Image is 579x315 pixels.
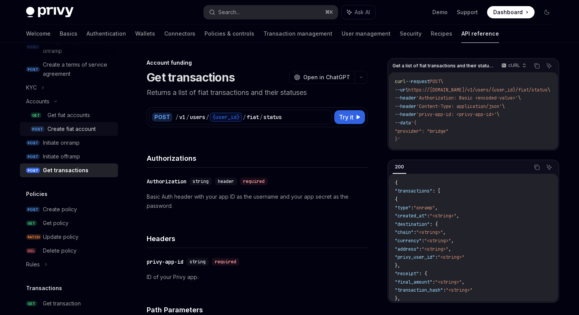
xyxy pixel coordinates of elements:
span: \ [502,103,505,109]
span: "receipt" [395,271,419,277]
div: / [243,113,246,121]
a: Support [457,8,478,16]
span: Dashboard [493,8,523,16]
div: fiat [247,113,259,121]
div: Rules [26,260,40,269]
div: Accounts [26,97,49,106]
h5: Transactions [26,284,62,293]
span: POST [26,140,40,146]
span: header [218,178,234,184]
div: / [260,113,263,121]
span: \ [497,111,499,118]
span: Ask AI [355,8,370,16]
button: Search...⌘K [204,5,338,19]
span: DEL [26,248,36,254]
span: "final_amount" [395,279,432,285]
a: Basics [60,24,77,43]
button: cURL [497,59,530,72]
span: "<string>" [435,279,462,285]
span: , [456,213,459,219]
span: }' [395,136,400,142]
h5: Policies [26,189,47,199]
span: \ [440,78,443,85]
a: Dashboard [487,6,535,18]
div: users [190,113,205,121]
span: Open in ChatGPT [303,73,350,81]
p: cURL [508,62,520,69]
span: : [432,279,435,285]
span: curl [395,78,406,85]
div: / [186,113,189,121]
a: GETGet policy [20,216,118,230]
div: Authorization [147,178,186,185]
div: Get policy [43,219,69,228]
span: 'privy-app-id: <privy-app-id>' [416,111,497,118]
span: POST [26,168,40,173]
span: : { [419,271,427,277]
span: --data [395,120,411,126]
a: Transaction management [263,24,332,43]
a: POSTCreate policy [20,202,118,216]
span: : [427,213,430,219]
span: https://[DOMAIN_NAME]/v1/users/{user_id}/fiat/status [408,87,548,93]
a: POSTCreate a terms of service agreement [20,58,118,81]
button: Open in ChatGPT [289,71,355,84]
span: "onramp" [414,205,435,211]
a: Policies & controls [204,24,254,43]
span: "currency" [395,238,422,244]
span: '{ [411,120,416,126]
span: { [395,196,397,202]
div: Account funding [147,59,368,67]
div: Get fiat accounts [47,111,90,120]
div: KYC [26,83,37,92]
span: POST [26,207,40,212]
span: "<string>" [416,229,443,235]
button: Copy the contents from the code block [532,162,542,172]
span: "transactions" [395,188,432,194]
a: Wallets [135,24,155,43]
div: 200 [393,162,406,171]
div: / [206,113,209,121]
a: Recipes [431,24,452,43]
span: --header [395,95,416,101]
span: : [419,246,422,252]
span: GET [31,113,41,118]
div: {user_id} [210,113,242,122]
button: Ask AI [544,61,554,71]
button: Try it [334,110,365,124]
div: required [240,178,268,185]
span: --header [395,111,416,118]
div: status [263,113,282,121]
div: Initiate offramp [43,152,80,161]
span: ⌘ K [325,9,333,15]
span: , [451,238,454,244]
a: POSTCreate fiat account [20,122,118,136]
button: Toggle dark mode [541,6,553,18]
span: , [462,279,465,285]
span: Try it [339,113,353,122]
a: Security [400,24,422,43]
span: : [435,254,438,260]
span: "type" [395,205,411,211]
button: Copy the contents from the code block [532,61,542,71]
div: privy-app-id [147,258,183,266]
a: PATCHUpdate policy [20,230,118,244]
span: }, [395,263,400,269]
h4: Path Parameters [147,305,368,315]
span: PATCH [26,234,41,240]
a: API reference [461,24,499,43]
div: Create a terms of service agreement [43,60,113,78]
span: "chain" [395,229,414,235]
span: }, [395,295,400,302]
button: Ask AI [544,162,554,172]
span: , [443,229,446,235]
span: POST [430,78,440,85]
span: --url [395,87,408,93]
span: 'Authorization: Basic <encoded-value>' [416,95,518,101]
div: Get transaction [43,299,81,308]
div: Update policy [43,232,79,242]
h4: Authorizations [147,153,368,163]
a: User management [342,24,391,43]
a: GETGet transaction [20,297,118,310]
p: Basic Auth header with your app ID as the username and your app secret as the password. [147,192,368,211]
